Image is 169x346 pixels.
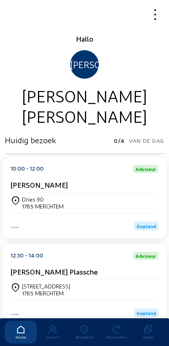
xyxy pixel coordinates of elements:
div: Bezoeken [69,335,100,339]
cam-card-title: [PERSON_NAME] [11,180,68,189]
div: Home [5,335,37,339]
div: 1785 MERCHTEM [22,290,70,297]
a: Home [5,321,37,344]
div: [PERSON_NAME] [70,50,99,79]
h3: Huidig bezoek [5,135,56,145]
div: Taken [132,335,164,339]
div: 12:30 - 14:00 [11,252,43,260]
span: Gepland [136,310,156,316]
div: Hallo [5,34,164,44]
img: Energy Protect Ramen & Deuren [11,314,19,315]
div: Dries 90 [22,196,64,203]
a: Reminders [100,321,132,344]
span: Adviseur [136,253,156,258]
div: Reminders [100,335,132,339]
div: [PERSON_NAME] [5,106,164,126]
span: Van de dag [129,135,164,146]
div: 1785 MERCHTEM [22,203,64,210]
div: [PERSON_NAME] [5,85,164,106]
div: Contact [37,335,69,339]
div: 10:00 - 12:00 [11,165,44,173]
a: Taken [132,321,164,344]
div: [STREET_ADDRESS] [22,283,70,290]
a: Contact [37,321,69,344]
span: Adviseur [136,166,156,171]
a: Bezoeken [69,321,100,344]
span: Gepland [136,223,156,229]
span: 0/4 [114,135,125,146]
img: Energy Protect Ramen & Deuren [11,227,19,228]
cam-card-title: [PERSON_NAME] Plassche [11,267,98,276]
